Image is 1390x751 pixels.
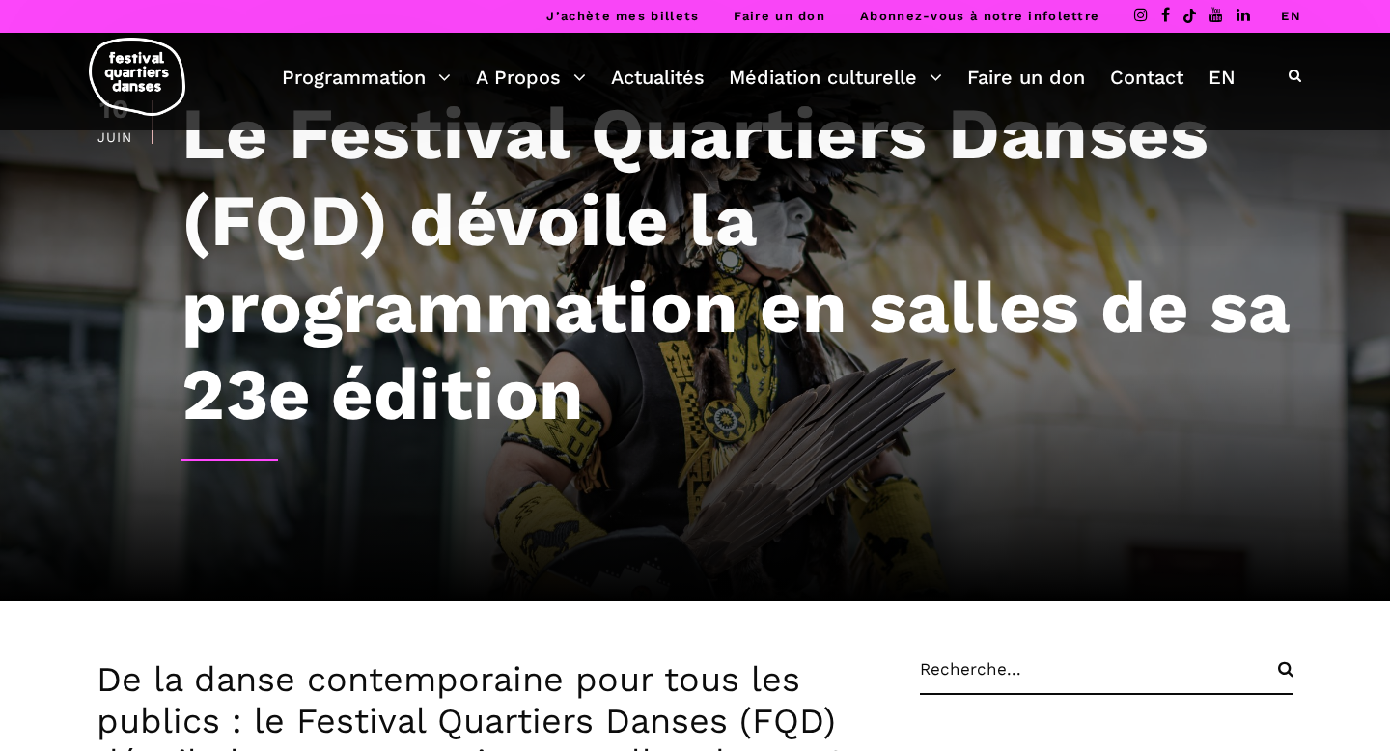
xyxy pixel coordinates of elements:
a: Médiation culturelle [729,61,942,94]
h1: Le Festival Quartiers Danses (FQD) dévoile la programmation en salles de sa 23e édition [181,90,1293,437]
a: Faire un don [967,61,1085,94]
a: J’achète mes billets [546,9,699,23]
a: EN [1209,61,1236,94]
a: Programmation [282,61,451,94]
img: logo-fqd-med [89,38,185,116]
a: Actualités [611,61,705,94]
div: Juin [97,130,132,144]
a: Contact [1110,61,1183,94]
a: A Propos [476,61,586,94]
input: Recherche... [920,659,1293,695]
a: Faire un don [734,9,825,23]
a: Abonnez-vous à notre infolettre [860,9,1099,23]
a: EN [1281,9,1301,23]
